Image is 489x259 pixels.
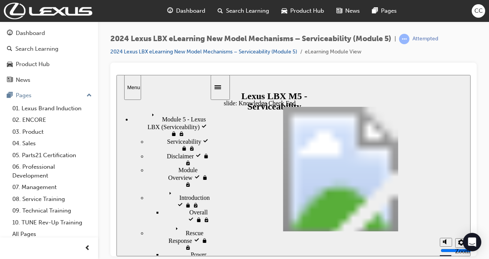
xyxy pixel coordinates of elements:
a: 05. Parts21 Certification [9,149,95,161]
a: 07. Management [9,181,95,193]
button: Pages [3,88,95,103]
span: locked [79,142,87,148]
div: Module Overview [31,92,93,113]
div: Power Supply Isolation in an Accident [46,176,93,219]
span: guage-icon [7,30,13,37]
a: news-iconNews [330,3,366,19]
div: Disclaimer [31,77,93,92]
span: guage-icon [167,6,173,16]
a: pages-iconPages [366,3,403,19]
a: search-iconSearch Learning [211,3,275,19]
span: visited, locked [62,56,68,62]
a: 09. Technical Training [9,205,95,217]
span: up-icon [86,91,92,101]
div: Rescue Response [31,149,93,176]
span: visited, locked [87,142,93,148]
a: All Pages [9,228,95,240]
div: Overall [46,134,93,149]
div: News [16,76,30,85]
a: Product Hub [3,57,95,71]
span: search-icon [218,6,223,16]
button: CC [472,4,485,18]
div: Dashboard [16,29,45,38]
button: settings [339,163,351,173]
span: News [345,7,360,15]
div: Attempted [412,35,438,43]
span: prev-icon [85,244,90,253]
span: visited, locked [76,127,82,134]
div: Introduction [31,113,93,134]
span: car-icon [7,61,13,68]
span: Search Learning [226,7,269,15]
span: visited [72,142,79,148]
span: Dashboard [176,7,205,15]
div: Open Intercom Messenger [463,233,481,251]
button: volume [323,163,336,172]
span: Product Hub [290,7,324,15]
a: 06. Professional Development [9,161,95,181]
a: 08. Service Training [9,193,95,205]
a: 2024 Lexus LBX eLearning New Model Mechanisms – Serviceability (Module 5) [110,48,297,55]
a: News [3,73,95,87]
span: locked [68,127,76,134]
a: 01. Lexus Brand Induction [9,103,95,115]
div: Module 5 - Lexus LBX (Serviceability) [15,35,93,63]
span: pages-icon [7,92,13,99]
a: 03. Product [9,126,95,138]
div: misc controls [319,156,350,181]
span: locked [54,56,62,62]
span: 2024 Lexus LBX eLearning New Model Mechanisms – Serviceability (Module 5) [110,35,391,43]
div: Search Learning [15,45,58,53]
span: car-icon [281,6,287,16]
a: 10. TUNE Rev-Up Training [9,217,95,229]
span: | [394,35,396,43]
a: 04. Sales [9,138,95,149]
span: CC [474,7,483,15]
span: visited [61,127,68,134]
span: news-icon [336,6,342,16]
a: guage-iconDashboard [161,3,211,19]
div: Pages [16,91,32,100]
span: Pages [381,7,397,15]
span: visited [85,49,91,55]
span: search-icon [7,46,12,53]
span: visited, locked [68,169,75,176]
label: Zoom to fit [339,173,353,193]
img: Trak [4,3,92,19]
button: DashboardSearch LearningProduct HubNews [3,25,95,88]
div: Serviceability [31,63,93,77]
a: Search Learning [3,42,95,56]
span: learningRecordVerb_ATTEMPT-icon [399,34,409,44]
div: Menu [11,10,22,15]
a: 02. ENCORE [9,114,95,126]
div: Product Hub [16,60,50,69]
a: car-iconProduct Hub [275,3,330,19]
a: Dashboard [3,26,95,40]
span: news-icon [7,77,13,84]
li: eLearning Module View [305,48,361,56]
span: pages-icon [372,6,378,16]
input: volume [324,173,374,179]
